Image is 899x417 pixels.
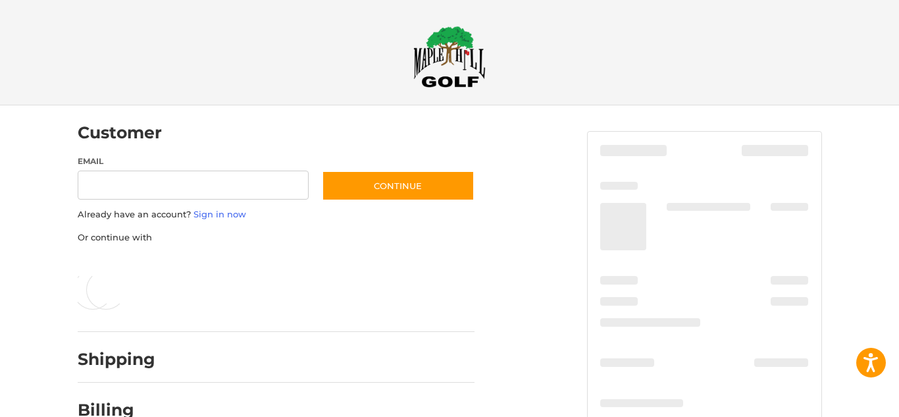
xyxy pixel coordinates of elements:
[78,123,162,143] h2: Customer
[78,208,475,221] p: Already have an account?
[78,155,309,167] label: Email
[193,209,246,219] a: Sign in now
[13,360,157,404] iframe: Gorgias live chat messenger
[78,231,475,244] p: Or continue with
[78,349,155,370] h2: Shipping
[413,26,486,88] img: Maple Hill Golf
[322,171,475,201] button: Continue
